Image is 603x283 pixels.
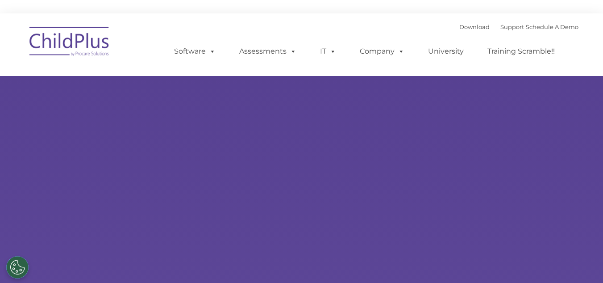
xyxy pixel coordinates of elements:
[6,256,29,279] button: Cookies Settings
[165,42,225,60] a: Software
[526,23,578,30] a: Schedule A Demo
[500,23,524,30] a: Support
[478,42,564,60] a: Training Scramble!!
[230,42,305,60] a: Assessments
[459,23,490,30] a: Download
[419,42,473,60] a: University
[311,42,345,60] a: IT
[25,21,114,65] img: ChildPlus by Procare Solutions
[351,42,413,60] a: Company
[459,23,578,30] font: |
